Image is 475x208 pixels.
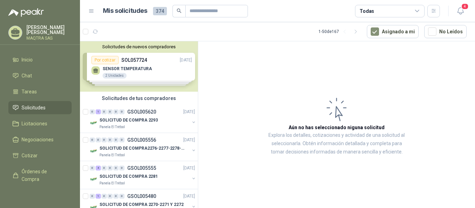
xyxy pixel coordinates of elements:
[8,149,72,162] a: Cotizar
[113,109,119,114] div: 0
[96,194,101,199] div: 1
[22,56,33,64] span: Inicio
[454,5,467,17] button: 4
[461,3,469,10] span: 4
[153,7,167,15] span: 374
[90,175,98,183] img: Company Logo
[90,164,196,186] a: 0 4 0 0 0 0 GSOL005555[DATE] Company LogoSOLICITUD DE COMPRA 2281Panela El Trébol
[119,109,124,114] div: 0
[113,194,119,199] div: 0
[127,109,156,114] p: GSOL005620
[103,6,147,16] h1: Mis solicitudes
[8,8,44,17] img: Logo peakr
[102,166,107,170] div: 0
[113,138,119,142] div: 0
[90,119,98,127] img: Company Logo
[8,189,72,202] a: Remisiones
[119,138,124,142] div: 0
[360,7,374,15] div: Todas
[177,8,182,13] span: search
[99,181,125,186] p: Panela El Trébol
[424,25,467,38] button: No Leídos
[22,88,37,95] span: Tareas
[96,138,101,142] div: 0
[8,165,72,186] a: Órdenes de Compra
[127,166,156,170] p: GSOL005555
[119,166,124,170] div: 0
[80,92,198,105] div: Solicitudes de tus compradores
[107,138,113,142] div: 0
[319,26,361,37] div: 1 - 50 de 167
[8,69,72,82] a: Chat
[96,109,101,114] div: 1
[183,193,195,200] p: [DATE]
[99,201,184,208] p: SOLICITUD DE COMPRA 2270-2271 Y 2272
[107,109,113,114] div: 0
[268,131,405,156] p: Explora los detalles, cotizaciones y actividad de una solicitud al seleccionarla. Obtén informaci...
[96,166,101,170] div: 4
[90,109,95,114] div: 0
[90,108,196,130] a: 0 1 0 0 0 0 GSOL005620[DATE] Company LogoSOLICITUD DE COMPRA 2293Panela El Trébol
[8,53,72,66] a: Inicio
[22,168,65,183] span: Órdenes de Compra
[8,133,72,146] a: Negociaciones
[8,85,72,98] a: Tareas
[26,36,72,40] p: MAQTRA SAS
[90,166,95,170] div: 0
[102,138,107,142] div: 0
[99,145,186,152] p: SOLICITUD DE COMPRA2276-2277-2278-2284-2285-
[8,101,72,114] a: Solicitudes
[90,136,196,158] a: 0 0 0 0 0 0 GSOL005556[DATE] Company LogoSOLICITUD DE COMPRA2276-2277-2278-2284-2285-Panela El Tr...
[8,117,72,130] a: Licitaciones
[26,25,72,35] p: [PERSON_NAME] [PERSON_NAME]
[99,117,158,124] p: SOLICITUD DE COMPRA 2293
[127,138,156,142] p: GSOL005556
[83,44,195,49] button: Solicitudes de nuevos compradores
[99,173,158,180] p: SOLICITUD DE COMPRA 2281
[183,109,195,115] p: [DATE]
[22,104,46,111] span: Solicitudes
[289,124,385,131] h3: Aún no has seleccionado niguna solicitud
[22,152,38,159] span: Cotizar
[90,138,95,142] div: 0
[367,25,419,38] button: Asignado a mi
[102,194,107,199] div: 0
[107,166,113,170] div: 0
[119,194,124,199] div: 0
[22,72,32,80] span: Chat
[107,194,113,199] div: 0
[90,194,95,199] div: 0
[183,165,195,172] p: [DATE]
[127,194,156,199] p: GSOL005480
[22,136,54,143] span: Negociaciones
[183,137,195,143] p: [DATE]
[102,109,107,114] div: 0
[113,166,119,170] div: 0
[99,124,125,130] p: Panela El Trébol
[22,120,47,127] span: Licitaciones
[80,41,198,92] div: Solicitudes de nuevos compradoresPor cotizarSOL057724[DATE] SENSOR TEMPERATURA2 UnidadesPor cotiz...
[90,147,98,155] img: Company Logo
[99,152,125,158] p: Panela El Trébol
